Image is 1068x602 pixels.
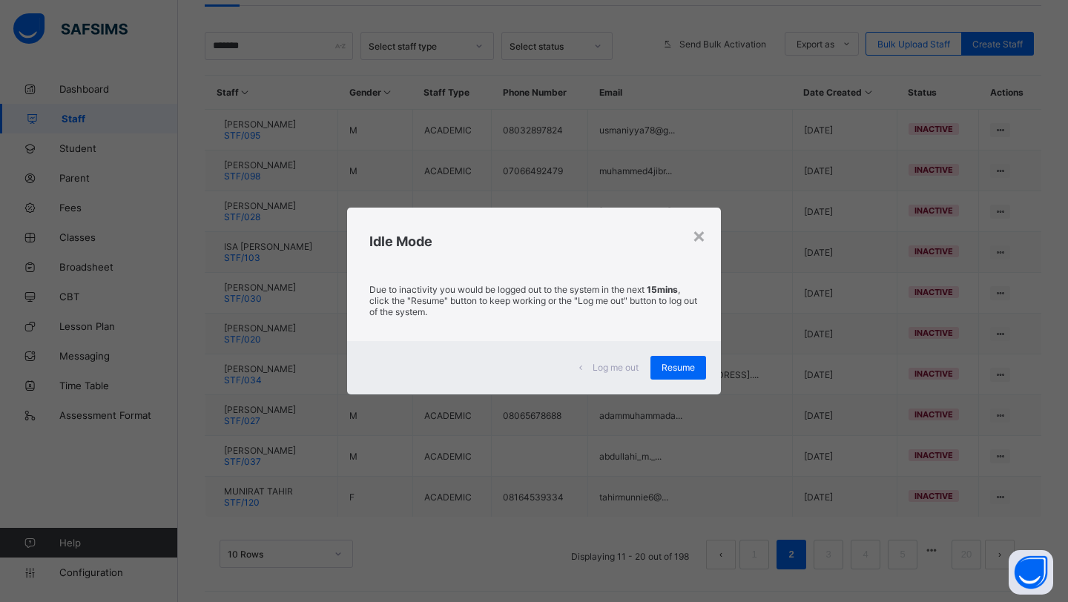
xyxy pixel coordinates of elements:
[647,284,678,295] strong: 15mins
[593,362,639,373] span: Log me out
[1009,550,1053,595] button: Open asap
[369,284,699,317] p: Due to inactivity you would be logged out to the system in the next , click the "Resume" button t...
[369,234,699,249] h2: Idle Mode
[692,222,706,248] div: ×
[662,362,695,373] span: Resume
